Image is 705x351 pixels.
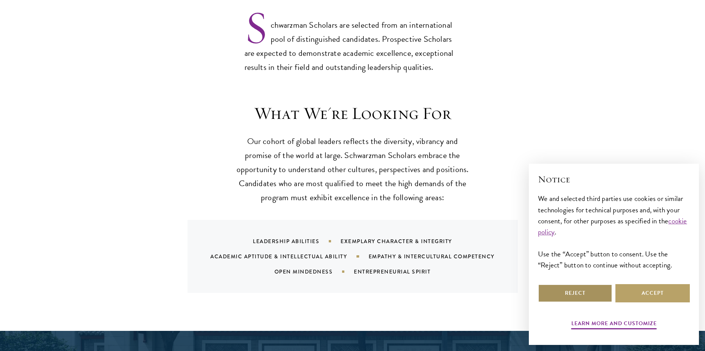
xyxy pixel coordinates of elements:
p: Schwarzman Scholars are selected from an international pool of distinguished candidates. Prospect... [244,6,461,74]
h2: Notice [538,173,690,186]
button: Learn more and customize [571,319,657,330]
div: Exemplary Character & Integrity [341,237,471,245]
button: Reject [538,284,612,302]
a: cookie policy [538,215,687,237]
div: Open Mindedness [274,268,354,275]
h3: What We're Looking For [235,103,470,124]
button: Accept [615,284,690,302]
p: Our cohort of global leaders reflects the diversity, vibrancy and promise of the world at large. ... [235,134,470,205]
div: Academic Aptitude & Intellectual Ability [210,253,368,260]
div: Entrepreneurial Spirit [354,268,449,275]
div: We and selected third parties use cookies or similar technologies for technical purposes and, wit... [538,193,690,270]
div: Leadership Abilities [253,237,341,245]
div: Empathy & Intercultural Competency [369,253,514,260]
